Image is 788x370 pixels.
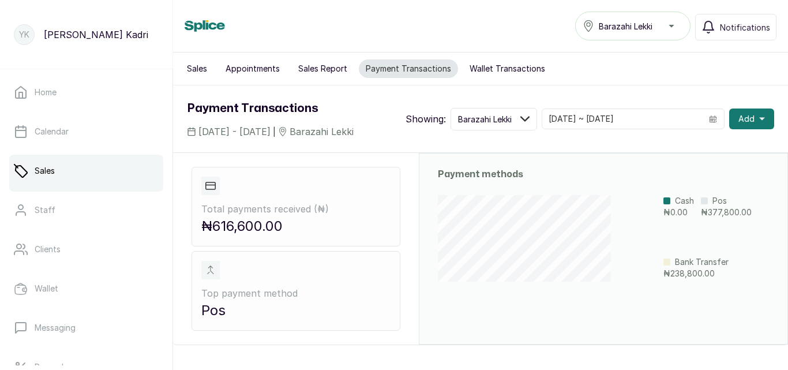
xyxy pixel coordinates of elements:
p: Staff [35,204,55,216]
p: ₦377,800.00 [701,207,752,218]
p: Total payments received ( ₦ ) [201,202,391,216]
p: ₦0.00 [663,207,694,218]
a: Staff [9,194,163,226]
a: Home [9,76,163,109]
button: Sales [180,59,214,78]
p: ₦616,600.00 [201,216,391,237]
p: Wallet [35,283,58,294]
p: Top payment method [201,286,391,300]
button: Barazahi Lekki [451,108,537,130]
p: Showing: [406,112,446,126]
button: Sales Report [291,59,354,78]
p: Pos [712,195,727,207]
p: Bank Transfer [675,256,729,268]
button: Notifications [695,14,776,40]
span: Barazahi Lekki [290,125,354,139]
button: Wallet Transactions [463,59,552,78]
button: Payment Transactions [359,59,458,78]
span: Barazahi Lekki [458,113,512,125]
a: Calendar [9,115,163,148]
a: Wallet [9,272,163,305]
a: Sales [9,155,163,187]
span: Add [738,113,755,125]
p: Pos [201,300,391,321]
p: Sales [35,165,55,177]
span: Barazahi Lekki [599,20,652,32]
p: Cash [675,195,694,207]
svg: calendar [709,115,717,123]
h1: Payment Transactions [187,99,354,118]
span: | [273,126,276,138]
span: [DATE] - [DATE] [198,125,271,139]
span: Notifications [720,21,770,33]
input: Select date [542,109,702,129]
p: Clients [35,244,61,255]
p: Calendar [35,126,69,137]
button: Appointments [219,59,287,78]
p: YK [19,29,29,40]
a: Clients [9,233,163,266]
p: ₦238,800.00 [663,268,729,279]
button: Barazahi Lekki [575,12,691,40]
p: Home [35,87,57,98]
p: [PERSON_NAME] Kadri [44,28,148,42]
a: Messaging [9,312,163,344]
h2: Payment methods [438,167,769,181]
button: Add [729,109,774,129]
p: Messaging [35,322,76,334]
